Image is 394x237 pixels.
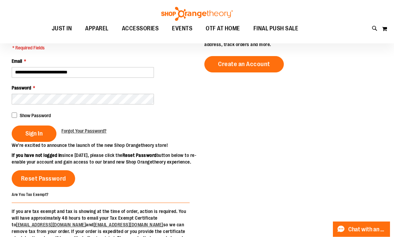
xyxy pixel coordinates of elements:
strong: If you have not logged in [12,153,62,158]
a: [EMAIL_ADDRESS][DOMAIN_NAME] [93,222,163,228]
span: Create an Account [218,61,270,68]
a: Create an Account [204,56,284,73]
span: Email [12,59,22,64]
span: ACCESSORIES [122,21,159,36]
span: Password [12,85,31,91]
span: EVENTS [172,21,192,36]
strong: Reset Password [123,153,157,158]
a: APPAREL [78,21,115,36]
a: EVENTS [165,21,199,36]
span: Chat with an Expert [348,226,386,233]
span: Sign In [25,130,43,138]
a: [EMAIL_ADDRESS][DOMAIN_NAME] [16,222,86,228]
span: * Required Fields [12,45,118,51]
a: Forgot Your Password? [61,128,107,135]
span: Reset Password [21,175,66,183]
span: OTF AT HOME [206,21,240,36]
a: JUST IN [45,21,79,36]
a: FINAL PUSH SALE [247,21,305,36]
a: Reset Password [12,171,75,187]
p: We’re excited to announce the launch of the new Shop Orangetheory store! [12,142,197,149]
button: Chat with an Expert [333,222,390,237]
span: JUST IN [52,21,72,36]
a: OTF AT HOME [199,21,247,36]
strong: Are You Tax Exempt? [12,193,49,197]
p: since [DATE], please click the button below to re-enable your account and gain access to our bran... [12,152,197,166]
span: Show Password [20,113,51,118]
a: ACCESSORIES [115,21,166,36]
button: Sign In [12,126,56,142]
img: Shop Orangetheory [160,7,234,21]
span: FINAL PUSH SALE [253,21,299,36]
span: APPAREL [85,21,109,36]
